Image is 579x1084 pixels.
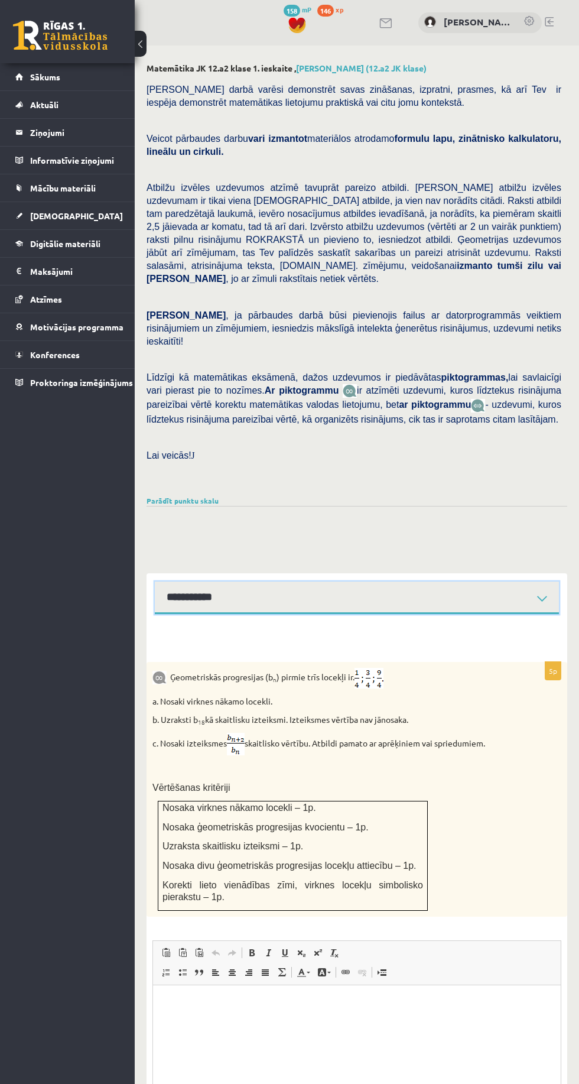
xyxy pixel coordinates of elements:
[147,372,561,395] span: Līdzīgi kā matemātikas eksāmenā, dažos uzdevumos ir piedāvātas lai savlaicīgi vari pierast pie to...
[15,258,120,285] a: Maksājumi
[224,965,240,980] a: По центру
[30,238,100,249] span: Digitālie materiāli
[15,147,120,174] a: Informatīvie ziņojumi
[147,310,561,346] span: , ja pārbaudes darbā būsi pievienojis failus ar datorprogrammās veiktiem risinājumiem un zīmējumi...
[30,72,60,82] span: Sākums
[152,668,502,689] p: Ģeometriskās progresijas (b ) pirmie trīs locekļi ir
[354,668,383,689] img: Rzz8Yx7btogAAAAASUVORK5CYII=
[15,63,120,90] a: Sākums
[152,714,502,726] p: b. Uzraksti b kā skaitlisku izteiksmi. Izteiksmes vērtība nav jānosaka.
[15,369,120,396] a: Proktoringa izmēģinājums
[147,85,561,108] span: [PERSON_NAME] darbā varēsi demonstrēt savas zināšanas, izpratni, prasmes, kā arī Tev ir iespēja d...
[260,945,277,960] a: Курсив (Ctrl+I)
[30,349,80,360] span: Konferences
[224,945,240,960] a: Повторить (Ctrl+Y)
[15,341,120,368] a: Konferences
[158,642,162,647] img: Balts.png
[30,119,120,146] legend: Ziņojumi
[30,294,62,304] span: Atzīmes
[337,965,354,980] a: Вставить/Редактировать ссылку (Ctrl+K)
[162,880,423,903] span: Korekti lieto vienādības zīmi, virknes locekļu simbolisko pierakstu – 1p.
[284,5,311,14] a: 158 mP
[30,183,96,193] span: Mācību materiāli
[152,696,502,707] p: a. Nosaki virknes nākamo locekli.
[30,99,58,110] span: Aktuāli
[15,174,120,202] a: Mācību materiāli
[399,400,471,410] b: ar piktogrammu
[373,965,390,980] a: Вставить разрыв страницы для печати
[15,119,120,146] a: Ziņojumi
[147,450,191,460] span: Lai veicās!
[293,965,314,980] a: Цвет текста
[317,5,349,14] a: 146 xp
[15,202,120,229] a: [DEMOGRAPHIC_DATA]
[191,450,195,460] span: J
[545,661,561,680] p: 5p
[293,945,310,960] a: Подстрочный индекс
[15,230,120,257] a: Digitālie materiāli
[310,945,326,960] a: Надстрочный индекс
[343,384,357,398] img: JfuEzvunn4EvwAAAAASUVORK5CYII=
[296,63,427,73] a: [PERSON_NAME] (12.a2 JK klase)
[273,675,277,684] sub: n
[317,5,334,17] span: 146
[15,285,120,313] a: Atzīmes
[274,965,290,980] a: Математика
[147,134,561,157] span: Veicot pārbaudes darbu materiālos atrodamo
[314,965,334,980] a: Цвет фона
[457,261,492,271] b: izmanto
[240,965,257,980] a: По правому краю
[147,310,226,320] span: [PERSON_NAME]
[30,258,120,285] legend: Maksājumi
[248,134,307,144] b: vari izmantot
[152,733,502,755] p: c. Nosaki izteiksmes skaitlisko vērtību. Atbildi pamato ar aprēķiniem vai spriedumiem.
[257,965,274,980] a: По ширине
[243,945,260,960] a: Полужирный (Ctrl+B)
[471,399,485,413] img: wKvN42sLe3LLwAAAABJRU5ErkJggg==
[30,210,123,221] span: [DEMOGRAPHIC_DATA]
[191,965,207,980] a: Цитата
[30,377,133,388] span: Proktoringa izmēģinājums
[147,63,567,73] h2: Matemātika JK 12.a2 klase 1. ieskaite ,
[227,733,245,755] img: BXAjwUB4NTeSR8VjD+jkR4sfsNj3SUF0dm7Vke9mL3pbg7JMqLo6QnTZQfePv8eLzkpffa3KbLfAOvFtpvWc5s9gAAAABJRU5...
[336,5,343,14] span: xp
[207,945,224,960] a: Отменить (Ctrl+Z)
[147,400,561,424] span: - uzdevumi, kuros līdztekus risinājuma pareizībai vērtē, kā organizēts risinājums, cik tas ir sap...
[158,945,174,960] a: Вставить (Ctrl+V)
[265,385,339,395] b: Ar piktogrammu
[162,841,303,851] span: Uzraksta skaitlisku izteiksmi – 1p.
[30,147,120,174] legend: Informatīvie ziņojumi
[191,945,207,960] a: Вставить из Word
[162,822,369,832] span: Nosaka ģeometriskās progresijas kvocientu – 1p.
[152,783,230,793] span: Vērtēšanas kritēriji
[277,945,293,960] a: Подчеркнутый (Ctrl+U)
[152,671,167,684] img: 9k=
[353,671,354,682] : .
[147,496,219,505] a: Parādīt punktu skalu
[15,313,120,340] a: Motivācijas programma
[158,965,174,980] a: Вставить / удалить нумерованный список
[147,183,561,284] span: Atbilžu izvēles uzdevumos atzīmē tavuprāt pareizo atbildi. [PERSON_NAME] atbilžu izvēles uzdevuma...
[30,322,123,332] span: Motivācijas programma
[15,91,120,118] a: Aktuāli
[354,965,370,980] a: Убрать ссылку
[424,16,436,28] img: Zlata Zima
[207,965,224,980] a: По левому краю
[174,965,191,980] a: Вставить / удалить маркированный список
[284,5,300,17] span: 158
[13,21,108,50] a: Rīgas 1. Tālmācības vidusskola
[162,861,417,871] span: Nosaka divu ģeometriskās progresijas locekļu attiecību – 1p.
[162,803,316,813] span: Nosaka virknes nākamo locekli – 1p.
[302,5,311,14] span: mP
[444,15,512,29] a: [PERSON_NAME]
[174,945,191,960] a: Вставить только текст (Ctrl+Shift+V)
[326,945,343,960] a: Убрать форматирование
[198,718,205,726] sub: 18
[441,372,509,382] b: piktogrammas,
